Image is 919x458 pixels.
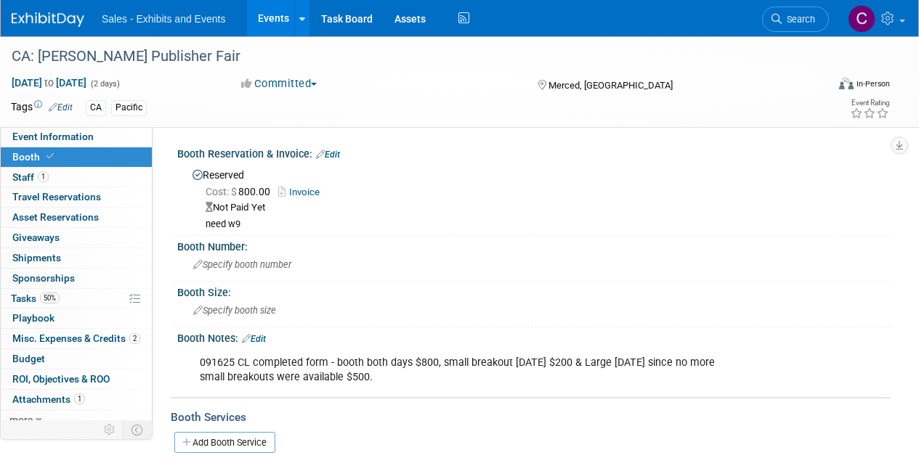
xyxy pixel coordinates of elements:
img: Format-Inperson.png [839,78,854,89]
a: Invoice [278,187,327,197]
div: CA [86,100,106,115]
a: Tasks50% [1,289,152,308]
span: Playbook [12,312,54,324]
a: Giveaways [1,228,152,248]
span: 1 [38,171,49,182]
span: Tasks [11,293,60,304]
span: 50% [40,293,60,303]
span: 2 [129,333,140,344]
span: Merced, [GEOGRAPHIC_DATA] [548,80,673,91]
div: In-Person [856,78,890,89]
a: Playbook [1,308,152,328]
span: Sales - Exhibits and Events [102,13,225,25]
a: Asset Reservations [1,208,152,227]
img: ExhibitDay [12,12,84,27]
a: more [1,410,152,430]
span: Specify booth size [193,305,276,316]
div: Booth Size: [177,282,890,300]
span: Asset Reservations [12,211,99,223]
div: Pacific [111,100,147,115]
td: Personalize Event Tab Strip [97,420,123,439]
a: Misc. Expenses & Credits2 [1,329,152,348]
div: Reserved [188,164,879,231]
span: Cost: $ [206,186,238,197]
a: Edit [49,102,73,113]
div: Booth Reservation & Invoice: [177,143,890,162]
span: more [9,414,33,425]
a: Sponsorships [1,269,152,288]
a: Travel Reservations [1,187,152,207]
a: ROI, Objectives & ROO [1,369,152,389]
a: Staff1 [1,168,152,187]
div: Event Format [761,75,890,97]
div: CA: [PERSON_NAME] Publisher Fair [7,44,815,70]
span: (2 days) [89,79,120,89]
span: 1 [74,393,85,404]
span: Specify booth number [193,259,291,270]
span: Giveaways [12,232,60,243]
div: Not Paid Yet [206,201,879,215]
span: [DATE] [DATE] [11,76,87,89]
a: Budget [1,349,152,369]
td: Toggle Event Tabs [123,420,153,439]
div: Event Rating [850,99,889,107]
a: Add Booth Service [174,432,275,453]
span: 800.00 [206,186,276,197]
div: 091625 CL completed form - booth both days $800, small breakout [DATE] $200 & Large [DATE] since ... [190,348,749,392]
span: ROI, Objectives & ROO [12,373,110,385]
a: Booth [1,147,152,167]
span: Budget [12,353,45,364]
a: Event Information [1,127,152,147]
a: Attachments1 [1,390,152,409]
span: Travel Reservations [12,191,101,203]
div: Booth Services [171,409,890,425]
span: Misc. Expenses & Credits [12,332,140,344]
div: Booth Notes: [177,327,890,346]
span: Attachments [12,393,85,405]
div: Booth Number: [177,236,890,254]
span: Staff [12,171,49,183]
span: to [42,77,56,89]
span: Sponsorships [12,272,75,284]
td: Tags [11,99,73,116]
span: Booth [12,151,57,163]
span: Event Information [12,131,94,142]
div: need w9 [206,218,879,231]
span: Shipments [12,252,61,263]
button: Committed [236,76,323,91]
a: Shipments [1,248,152,268]
a: Edit [242,334,266,344]
span: Search [782,14,815,25]
i: Booth reservation complete [46,152,54,160]
img: Christine Lurz [848,5,875,33]
a: Search [762,7,829,32]
a: Edit [316,150,340,160]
